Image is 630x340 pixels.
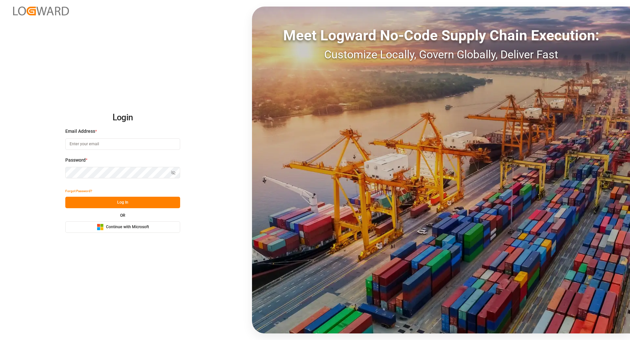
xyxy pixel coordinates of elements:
div: Meet Logward No-Code Supply Chain Execution: [252,25,630,46]
span: Continue with Microsoft [106,224,149,230]
button: Log In [65,197,180,208]
small: OR [120,213,125,217]
button: Forgot Password? [65,185,92,197]
img: Logward_new_orange.png [13,7,69,15]
span: Email Address [65,128,95,135]
input: Enter your email [65,138,180,150]
div: Customize Locally, Govern Globally, Deliver Fast [252,46,630,63]
span: Password [65,157,86,164]
button: Continue with Microsoft [65,221,180,233]
h2: Login [65,107,180,128]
